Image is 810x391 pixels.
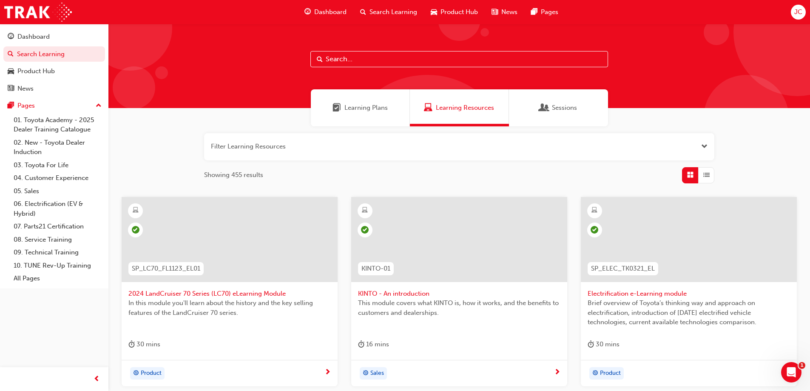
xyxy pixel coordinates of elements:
span: News [501,7,517,17]
a: search-iconSearch Learning [353,3,424,21]
input: Search... [310,51,608,67]
a: 03. Toyota For Life [10,159,105,172]
span: next-icon [324,369,331,377]
span: Product Hub [441,7,478,17]
span: learningRecordVerb_COMPLETE-icon [591,226,598,234]
img: Trak [4,3,72,22]
span: learningRecordVerb_PASS-icon [361,226,369,234]
span: Sessions [552,103,577,113]
span: Dashboard [314,7,347,17]
span: learningResourceType_ELEARNING-icon [362,205,368,216]
div: 30 mins [588,339,620,350]
span: This module covers what KINTO is, how it works, and the benefits to customers and dealerships. [358,298,560,317]
a: 08. Service Training [10,233,105,246]
div: Product Hub [17,66,55,76]
a: Dashboard [3,29,105,45]
a: car-iconProduct Hub [424,3,485,21]
span: learningResourceType_ELEARNING-icon [591,205,597,216]
span: 2024 LandCruiser 70 Series (LC70) eLearning Module [128,289,331,299]
span: next-icon [554,369,560,377]
span: JC [794,7,802,17]
a: Product Hub [3,63,105,79]
iframe: Intercom live chat [781,362,801,382]
span: prev-icon [94,374,100,385]
span: guage-icon [8,33,14,41]
a: 01. Toyota Academy - 2025 Dealer Training Catalogue [10,114,105,136]
a: pages-iconPages [524,3,565,21]
a: 04. Customer Experience [10,171,105,185]
span: target-icon [592,368,598,379]
span: SP_LC70_FL1123_EL01 [132,264,200,274]
span: learningRecordVerb_PASS-icon [132,226,139,234]
span: Grid [687,170,693,180]
span: car-icon [8,68,14,75]
span: target-icon [133,368,139,379]
span: learningResourceType_ELEARNING-icon [133,205,139,216]
button: JC [791,5,806,20]
div: Pages [17,101,35,111]
div: Dashboard [17,32,50,42]
span: Brief overview of Toyota’s thinking way and approach on electrification, introduction of [DATE] e... [588,298,790,327]
span: Search Learning [369,7,417,17]
span: duration-icon [128,339,135,350]
a: 10. TUNE Rev-Up Training [10,259,105,272]
button: Pages [3,98,105,114]
div: 16 mins [358,339,389,350]
span: KINTO - An introduction [358,289,560,299]
span: Product [600,368,621,378]
span: duration-icon [358,339,364,350]
span: target-icon [363,368,369,379]
a: news-iconNews [485,3,524,21]
a: 06. Electrification (EV & Hybrid) [10,197,105,220]
span: Learning Resources [424,103,432,113]
a: 05. Sales [10,185,105,198]
span: Product [141,368,162,378]
a: SessionsSessions [509,89,608,126]
a: All Pages [10,272,105,285]
span: SP_ELEC_TK0321_EL [591,264,655,274]
span: Pages [541,7,558,17]
span: news-icon [8,85,14,93]
a: News [3,81,105,97]
span: duration-icon [588,339,594,350]
span: search-icon [8,51,14,58]
span: news-icon [492,7,498,17]
span: 1 [799,362,805,369]
button: DashboardSearch LearningProduct HubNews [3,27,105,98]
a: 02. New - Toyota Dealer Induction [10,136,105,159]
div: News [17,84,34,94]
a: SP_ELEC_TK0321_ELElectrification e-Learning moduleBrief overview of Toyota’s thinking way and app... [581,197,797,387]
span: KINTO-01 [361,264,390,274]
span: pages-icon [531,7,537,17]
span: Learning Plans [344,103,388,113]
button: Open the filter [701,142,708,151]
span: Sales [370,368,384,378]
span: pages-icon [8,102,14,110]
span: Showing 455 results [204,170,263,180]
span: Sessions [540,103,549,113]
a: SP_LC70_FL1123_EL012024 LandCruiser 70 Series (LC70) eLearning ModuleIn this module you'll learn ... [122,197,338,387]
span: In this module you'll learn about the history and the key selling features of the LandCruiser 70 ... [128,298,331,317]
span: Learning Resources [436,103,494,113]
a: guage-iconDashboard [298,3,353,21]
a: 09. Technical Training [10,246,105,259]
a: 07. Parts21 Certification [10,220,105,233]
a: Search Learning [3,46,105,62]
span: List [703,170,710,180]
span: Electrification e-Learning module [588,289,790,299]
span: car-icon [431,7,437,17]
span: Search [317,54,323,64]
a: Learning PlansLearning Plans [311,89,410,126]
span: search-icon [360,7,366,17]
span: up-icon [96,100,102,111]
span: Learning Plans [333,103,341,113]
a: Learning ResourcesLearning Resources [410,89,509,126]
span: guage-icon [304,7,311,17]
a: KINTO-01KINTO - An introductionThis module covers what KINTO is, how it works, and the benefits t... [351,197,567,387]
div: 30 mins [128,339,160,350]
